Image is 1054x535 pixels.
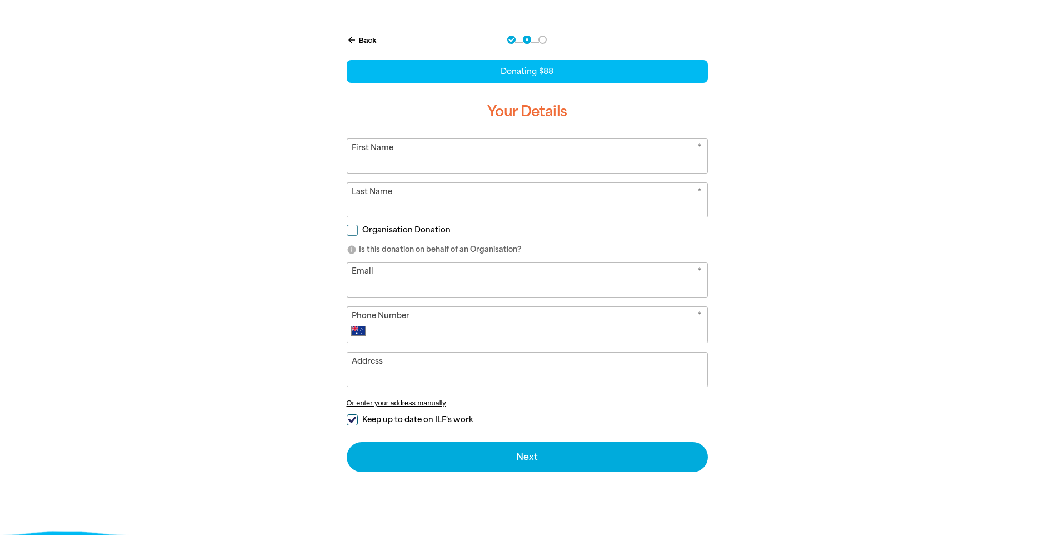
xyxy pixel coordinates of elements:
h3: Your Details [347,94,708,130]
button: Navigate to step 2 of 3 to enter your details [523,36,531,44]
button: Or enter your address manually [347,399,708,407]
button: Back [342,31,381,49]
input: Keep up to date on ILF's work [347,414,358,425]
input: Organisation Donation [347,225,358,236]
button: Next [347,442,708,472]
div: Donating $88 [347,60,708,83]
button: Navigate to step 3 of 3 to enter your payment details [538,36,547,44]
i: info [347,245,357,255]
button: Navigate to step 1 of 3 to enter your donation amount [507,36,516,44]
i: Required [697,310,702,324]
span: Organisation Donation [362,225,451,235]
p: Is this donation on behalf of an Organisation? [347,244,708,255]
span: Keep up to date on ILF's work [362,414,473,425]
i: arrow_back [347,35,357,45]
